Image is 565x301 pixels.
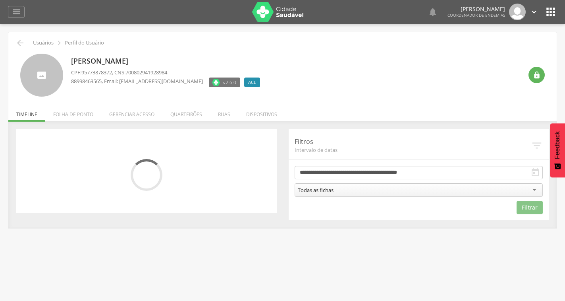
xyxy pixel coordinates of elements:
[210,103,238,122] li: Ruas
[33,40,54,46] p: Usuários
[71,78,102,85] span: 88998463565
[45,103,101,122] li: Folha de ponto
[162,103,210,122] li: Quarteirões
[528,67,545,83] div: Resetar senha
[101,103,162,122] li: Gerenciar acesso
[238,103,285,122] li: Dispositivos
[295,137,531,146] p: Filtros
[530,168,540,177] i: 
[428,7,438,17] i: 
[550,123,565,177] button: Feedback - Mostrar pesquisa
[531,140,543,151] i: 
[8,6,25,18] a: 
[71,78,203,85] p: , Email: [EMAIL_ADDRESS][DOMAIN_NAME]
[71,69,264,76] p: CPF: , CNS:
[12,7,21,17] i: 
[554,131,561,159] span: Feedback
[223,78,236,86] span: v2.6.0
[81,69,112,76] span: 95773878372
[533,71,541,79] i: 
[530,4,538,20] a: 
[517,201,543,214] button: Filtrar
[248,79,256,85] span: ACE
[447,6,505,12] p: [PERSON_NAME]
[125,69,167,76] span: 700802941928984
[544,6,557,18] i: 
[530,8,538,16] i: 
[298,186,334,194] div: Todas as fichas
[55,39,64,47] i: 
[209,78,240,87] label: Versão do aplicativo
[447,12,505,18] span: Coordenador de Endemias
[15,38,25,48] i: Voltar
[428,4,438,20] a: 
[65,40,104,46] p: Perfil do Usuário
[71,56,264,66] p: [PERSON_NAME]
[295,146,531,153] span: Intervalo de datas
